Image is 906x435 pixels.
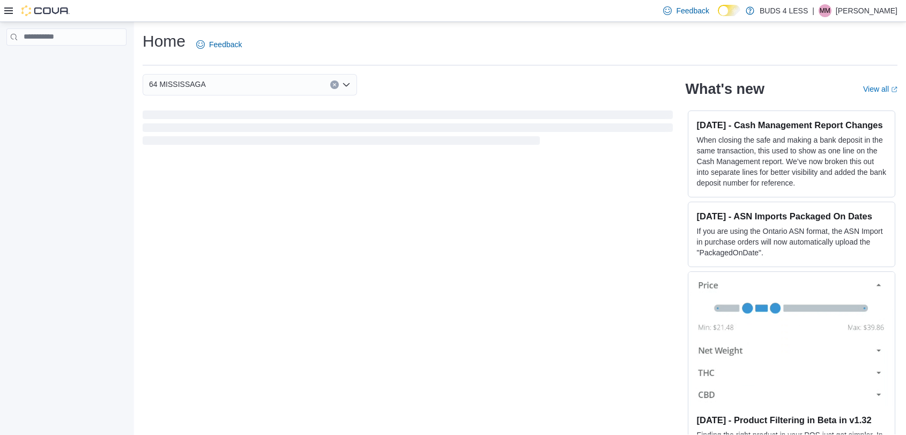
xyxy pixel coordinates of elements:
[342,80,351,89] button: Open list of options
[21,5,70,16] img: Cova
[819,4,831,17] div: Michael Mckay
[697,120,886,130] h3: [DATE] - Cash Management Report Changes
[143,113,673,147] span: Loading
[836,4,897,17] p: [PERSON_NAME]
[6,48,127,73] nav: Complex example
[697,211,886,222] h3: [DATE] - ASN Imports Packaged On Dates
[891,86,897,93] svg: External link
[676,5,709,16] span: Feedback
[686,80,764,98] h2: What's new
[760,4,808,17] p: BUDS 4 LESS
[718,5,740,16] input: Dark Mode
[330,80,339,89] button: Clear input
[143,31,185,52] h1: Home
[812,4,814,17] p: |
[192,34,246,55] a: Feedback
[863,85,897,93] a: View allExternal link
[209,39,242,50] span: Feedback
[697,415,886,425] h3: [DATE] - Product Filtering in Beta in v1.32
[820,4,830,17] span: MM
[697,135,886,188] p: When closing the safe and making a bank deposit in the same transaction, this used to show as one...
[697,226,886,258] p: If you are using the Ontario ASN format, the ASN Import in purchase orders will now automatically...
[149,78,206,91] span: 64 MISSISSAGA
[718,16,718,17] span: Dark Mode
